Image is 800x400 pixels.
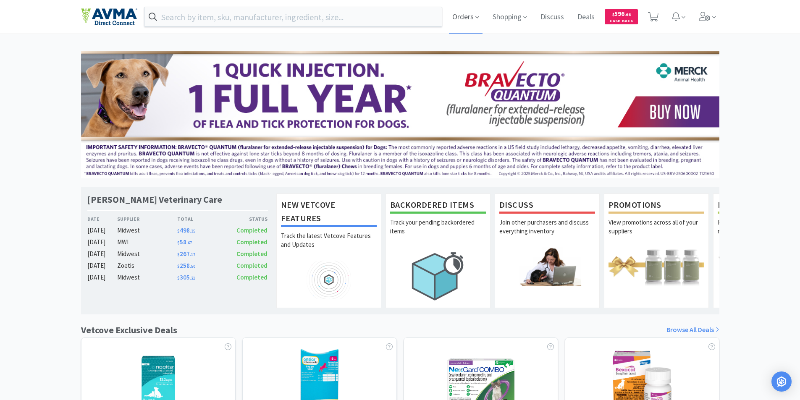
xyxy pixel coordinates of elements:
[236,273,268,281] span: Completed
[604,193,709,308] a: PromotionsView promotions across all of your suppliers
[177,252,180,257] span: $
[177,261,195,269] span: 258
[390,198,486,214] h1: Backordered Items
[190,264,195,269] span: . 50
[190,252,195,257] span: . 17
[386,193,490,308] a: Backordered ItemsTrack your pending backordered items
[87,225,268,235] a: [DATE]Midwest$498.35Completed
[281,261,377,299] img: hero_feature_roadmap.png
[117,261,177,271] div: Zoetis
[177,215,223,223] div: Total
[87,237,118,247] div: [DATE]
[177,240,180,246] span: $
[87,272,118,282] div: [DATE]
[87,249,268,259] a: [DATE]Midwest$267.17Completed
[81,51,719,178] img: 3ffb5edee65b4d9ab6d7b0afa510b01f.jpg
[81,8,137,26] img: e4e33dab9f054f5782a47901c742baa9_102.png
[609,247,704,285] img: hero_promotions.png
[605,5,638,28] a: $596.66Cash Back
[87,261,268,271] a: [DATE]Zoetis$258.50Completed
[281,231,377,261] p: Track the latest Vetcove Features and Updates
[236,261,268,269] span: Completed
[177,238,192,246] span: 58
[87,237,268,247] a: [DATE]MWI$58.67Completed
[499,198,595,214] h1: Discuss
[609,198,704,214] h1: Promotions
[177,250,195,258] span: 267
[87,261,118,271] div: [DATE]
[87,225,118,235] div: [DATE]
[276,193,381,308] a: New Vetcove FeaturesTrack the latest Vetcove Features and Updates
[223,215,268,223] div: Status
[390,247,486,305] img: hero_backorders.png
[612,12,614,17] span: $
[87,215,118,223] div: Date
[610,19,633,24] span: Cash Back
[87,193,222,206] h1: [PERSON_NAME] Veterinary Care
[281,198,377,227] h1: New Vetcove Features
[236,226,268,234] span: Completed
[495,193,600,308] a: DiscussJoin other purchasers and discuss everything inventory
[144,7,442,26] input: Search by item, sku, manufacturer, ingredient, size...
[177,275,180,281] span: $
[87,272,268,282] a: [DATE]Midwest$305.21Completed
[537,13,567,21] a: Discuss
[190,275,195,281] span: . 21
[612,10,631,18] span: 596
[574,13,598,21] a: Deals
[81,323,177,337] h1: Vetcove Exclusive Deals
[117,225,177,235] div: Midwest
[609,218,704,247] p: View promotions across all of your suppliers
[177,264,180,269] span: $
[499,247,595,285] img: hero_discuss.png
[117,215,177,223] div: Supplier
[117,249,177,259] div: Midwest
[771,371,792,392] div: Open Intercom Messenger
[177,273,195,281] span: 305
[117,237,177,247] div: MWI
[87,249,118,259] div: [DATE]
[117,272,177,282] div: Midwest
[666,324,719,335] a: Browse All Deals
[177,228,180,234] span: $
[186,240,192,246] span: . 67
[236,250,268,258] span: Completed
[624,12,631,17] span: . 66
[190,228,195,234] span: . 35
[236,238,268,246] span: Completed
[177,226,195,234] span: 498
[499,218,595,247] p: Join other purchasers and discuss everything inventory
[390,218,486,247] p: Track your pending backordered items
